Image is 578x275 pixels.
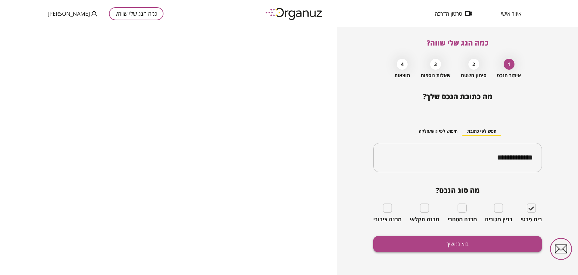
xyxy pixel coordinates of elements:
span: מבנה מסחרי [448,216,477,223]
button: חיפוש לפי גוש/חלקה [414,127,462,136]
span: מבנה חקלאי [410,216,439,223]
button: [PERSON_NAME] [48,10,97,17]
button: בוא נמשיך [373,236,542,252]
button: איזור אישי [492,11,530,17]
div: 1 [504,59,514,70]
img: logo [261,5,328,22]
div: 4 [397,59,408,70]
span: שאלות נוספות [421,73,451,78]
span: איזור אישי [501,11,521,17]
button: סרטון הדרכה [426,11,481,17]
div: 2 [468,59,479,70]
button: כמה הגג שלי שווה? [109,7,163,20]
span: כמה הגג שלי שווה? [427,38,489,48]
span: בניין מגורים [485,216,512,223]
button: חפש לפי כתובת [462,127,501,136]
span: מבנה ציבורי [373,216,402,223]
span: סרטון הדרכה [435,11,462,17]
span: תוצאות [394,73,410,78]
span: [PERSON_NAME] [48,11,90,17]
span: סימון השטח [461,73,486,78]
div: 3 [430,59,441,70]
span: בית פרטי [521,216,542,223]
span: מה כתובת הנכס שלך? [423,91,493,101]
span: מה סוג הנכס? [373,186,542,194]
span: איתור הנכס [497,73,521,78]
